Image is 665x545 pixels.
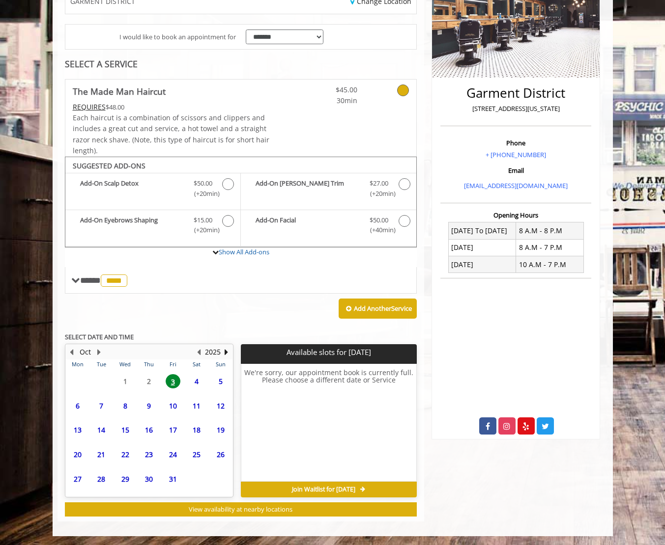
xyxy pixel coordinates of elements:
span: 29 [118,472,133,486]
span: 9 [142,399,156,413]
span: $15.00 [194,215,212,225]
span: Each haircut is a combination of scissors and clippers and includes a great cut and service, a ho... [73,113,269,155]
span: Join Waitlist for [DATE] [292,486,355,493]
td: [DATE] [448,239,516,256]
td: Select day20 [66,442,89,467]
td: Select day15 [113,418,137,442]
td: Select day27 [66,466,89,491]
th: Fri [161,359,184,369]
td: Select day14 [89,418,113,442]
h3: Email [443,167,589,174]
button: Oct [80,347,91,357]
span: (+20min ) [188,225,217,235]
span: 19 [213,423,228,437]
th: Mon [66,359,89,369]
span: I would like to book an appointment for [119,32,236,42]
span: 30min [299,95,357,106]
td: 8 A.M - 8 P.M [516,222,584,239]
span: View availability at nearby locations [189,505,292,514]
button: 2025 [205,347,221,357]
td: Select day30 [137,466,161,491]
h6: We're sorry, our appointment book is currently full. Please choose a different date or Service [241,369,416,478]
td: Select day26 [208,442,232,467]
b: Add-On [PERSON_NAME] Trim [256,178,360,199]
span: 21 [94,447,109,462]
td: Select day25 [185,442,208,467]
td: Select day9 [137,394,161,418]
span: 26 [213,447,228,462]
a: + [PHONE_NUMBER] [486,150,546,159]
span: (+20min ) [364,189,393,199]
td: Select day5 [208,369,232,394]
th: Tue [89,359,113,369]
button: View availability at nearby locations [65,502,417,517]
td: Select day16 [137,418,161,442]
span: 24 [166,447,180,462]
h3: Opening Hours [440,212,591,218]
span: $27.00 [370,178,388,189]
span: This service needs some Advance to be paid before we block your appointment [73,102,106,111]
td: 10 A.M - 7 P.M [516,256,584,273]
span: $50.00 [370,215,388,225]
td: Select day28 [89,466,113,491]
th: Sun [208,359,232,369]
span: 10 [166,399,180,413]
span: 18 [189,423,204,437]
span: 12 [213,399,228,413]
td: Select day3 [161,369,184,394]
td: Select day21 [89,442,113,467]
td: [DATE] [448,256,516,273]
span: 14 [94,423,109,437]
span: 6 [70,399,85,413]
span: 28 [94,472,109,486]
th: Wed [113,359,137,369]
td: Select day10 [161,394,184,418]
span: 15 [118,423,133,437]
td: Select day13 [66,418,89,442]
div: The Made Man Haircut Add-onS [65,157,417,248]
span: 30 [142,472,156,486]
span: 11 [189,399,204,413]
p: [STREET_ADDRESS][US_STATE] [443,104,589,114]
button: Previous Year [195,347,203,357]
div: $48.00 [73,102,270,112]
button: Next Month [95,347,103,357]
span: 31 [166,472,180,486]
span: 7 [94,399,109,413]
label: Add-On Facial [246,215,411,238]
td: [DATE] To [DATE] [448,222,516,239]
span: (+40min ) [364,225,393,235]
label: Add-On Beard Trim [246,178,411,201]
div: SELECT A SERVICE [65,59,417,69]
td: Select day19 [208,418,232,442]
span: 13 [70,423,85,437]
td: Select day7 [89,394,113,418]
span: 3 [166,374,180,388]
span: (+20min ) [188,189,217,199]
span: 16 [142,423,156,437]
td: Select day23 [137,442,161,467]
b: The Made Man Haircut [73,84,166,98]
span: $45.00 [299,84,357,95]
button: Previous Month [68,347,76,357]
td: Select day24 [161,442,184,467]
td: Select day18 [185,418,208,442]
td: Select day8 [113,394,137,418]
span: 23 [142,447,156,462]
td: Select day4 [185,369,208,394]
th: Sat [185,359,208,369]
th: Thu [137,359,161,369]
td: 8 A.M - 7 P.M [516,239,584,256]
span: 17 [166,423,180,437]
span: 20 [70,447,85,462]
span: 27 [70,472,85,486]
b: Add-On Facial [256,215,360,236]
td: Select day17 [161,418,184,442]
a: Show All Add-ons [219,247,269,256]
td: Select day31 [161,466,184,491]
td: Select day29 [113,466,137,491]
b: Add-On Eyebrows Shaping [80,215,184,236]
b: Add-On Scalp Detox [80,178,184,199]
span: 22 [118,447,133,462]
